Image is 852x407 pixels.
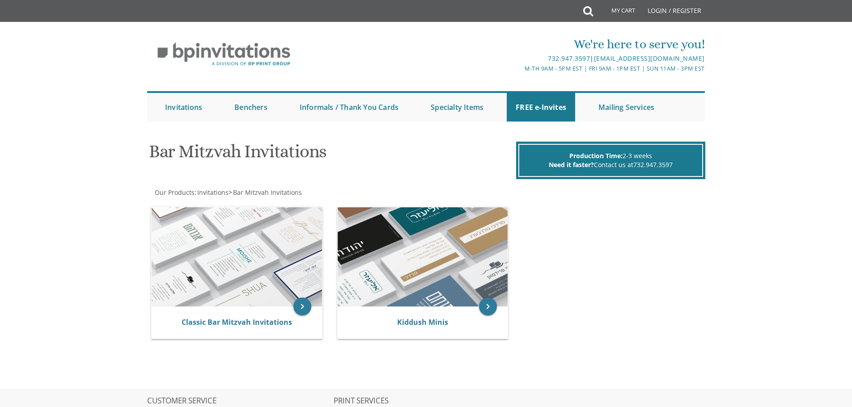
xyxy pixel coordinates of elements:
[196,188,229,197] a: Invitations
[147,188,426,197] div: :
[334,64,705,73] div: M-Th 9am - 5pm EST | Fri 9am - 1pm EST | Sun 11am - 3pm EST
[397,317,448,327] a: Kiddush Minis
[422,93,492,122] a: Specialty Items
[197,188,229,197] span: Invitations
[147,36,301,73] img: BP Invitation Loft
[154,188,195,197] a: Our Products
[549,160,594,169] span: Need it faster?
[233,188,302,197] span: Bar Mitzvah Invitations
[592,1,641,23] a: My Cart
[479,298,497,315] a: keyboard_arrow_right
[232,188,302,197] a: Bar Mitzvah Invitations
[548,54,590,63] a: 732.947.3597
[152,207,322,306] img: Classic Bar Mitzvah Invitations
[569,151,623,160] span: Production Time:
[594,54,705,63] a: [EMAIL_ADDRESS][DOMAIN_NAME]
[518,144,703,177] div: 2-3 weeks Contact us at
[633,160,673,169] a: 732.947.3597
[334,53,705,64] div: |
[149,142,514,168] h1: Bar Mitzvah Invitations
[156,93,211,122] a: Invitations
[293,298,311,315] a: keyboard_arrow_right
[229,188,302,197] span: >
[147,397,332,406] h2: CUSTOMER SERVICE
[334,397,519,406] h2: PRINT SERVICES
[589,93,663,122] a: Mailing Services
[225,93,276,122] a: Benchers
[182,317,292,327] a: Classic Bar Mitzvah Invitations
[507,93,575,122] a: FREE e-Invites
[338,207,508,306] img: Kiddush Minis
[334,35,705,53] div: We're here to serve you!
[291,93,407,122] a: Informals / Thank You Cards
